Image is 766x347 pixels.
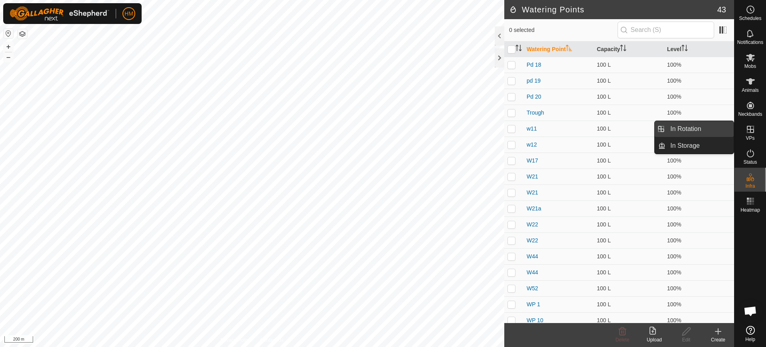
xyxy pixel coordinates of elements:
[594,264,664,280] td: 100 L
[527,173,538,180] a: W21
[18,29,27,39] button: Map Layers
[527,301,540,307] a: WP 1
[124,10,133,18] span: HM
[527,205,541,212] a: W21a
[527,221,538,228] a: W22
[4,29,13,38] button: Reset Map
[664,42,734,57] th: Level
[594,200,664,216] td: 100 L
[594,248,664,264] td: 100 L
[594,216,664,232] td: 100 L
[509,5,717,14] h2: Watering Points
[667,188,731,197] div: 100%
[667,284,731,293] div: 100%
[594,42,664,57] th: Capacity
[594,296,664,312] td: 100 L
[742,88,759,93] span: Animals
[667,220,731,229] div: 100%
[667,204,731,213] div: 100%
[594,57,664,73] td: 100 L
[594,137,664,153] td: 100 L
[566,46,572,52] p-sorticon: Activate to sort
[740,208,760,212] span: Heatmap
[594,232,664,248] td: 100 L
[667,77,731,85] div: 100%
[527,109,544,116] a: Trough
[594,169,664,184] td: 100 L
[667,61,731,69] div: 100%
[4,52,13,62] button: –
[616,337,630,343] span: Delete
[618,22,714,38] input: Search (S)
[670,336,702,343] div: Edit
[594,105,664,121] td: 100 L
[527,253,538,260] a: W44
[743,160,757,165] span: Status
[717,4,726,16] span: 43
[527,317,543,323] a: WP 10
[10,6,109,21] img: Gallagher Logo
[737,40,763,45] span: Notifications
[594,280,664,296] td: 100 L
[509,26,618,34] span: 0 selected
[745,184,755,188] span: Infra
[594,89,664,105] td: 100 L
[527,189,538,196] a: W21
[527,237,538,244] a: W22
[655,121,734,137] li: In Rotation
[739,16,761,21] span: Schedules
[515,46,522,52] p-sorticon: Activate to sort
[594,121,664,137] td: 100 L
[594,312,664,328] td: 100 L
[638,336,670,343] div: Upload
[702,336,734,343] div: Create
[738,112,762,117] span: Neckbands
[655,138,734,154] li: In Storage
[667,268,731,277] div: 100%
[667,157,731,165] div: 100%
[667,109,731,117] div: 100%
[667,300,731,309] div: 100%
[594,153,664,169] td: 100 L
[527,157,538,164] a: W17
[670,141,700,151] span: In Storage
[667,173,731,181] div: 100%
[667,236,731,245] div: 100%
[4,42,13,52] button: +
[744,64,756,69] span: Mobs
[527,125,537,132] a: w11
[527,77,541,84] a: pd 19
[667,93,731,101] div: 100%
[523,42,594,57] th: Watering Point
[667,316,731,325] div: 100%
[594,73,664,89] td: 100 L
[620,46,626,52] p-sorticon: Activate to sort
[527,269,538,276] a: W44
[667,252,731,261] div: 100%
[527,61,541,68] a: Pd 18
[221,337,251,344] a: Privacy Policy
[665,138,734,154] a: In Storage
[734,323,766,345] a: Help
[594,184,664,200] td: 100 L
[681,46,688,52] p-sorticon: Activate to sort
[527,141,537,148] a: w12
[260,337,284,344] a: Contact Us
[527,93,541,100] a: Pd 20
[738,299,762,323] div: Open chat
[746,136,754,141] span: VPs
[665,121,734,137] a: In Rotation
[745,337,755,342] span: Help
[527,285,538,291] a: W52
[670,124,701,134] span: In Rotation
